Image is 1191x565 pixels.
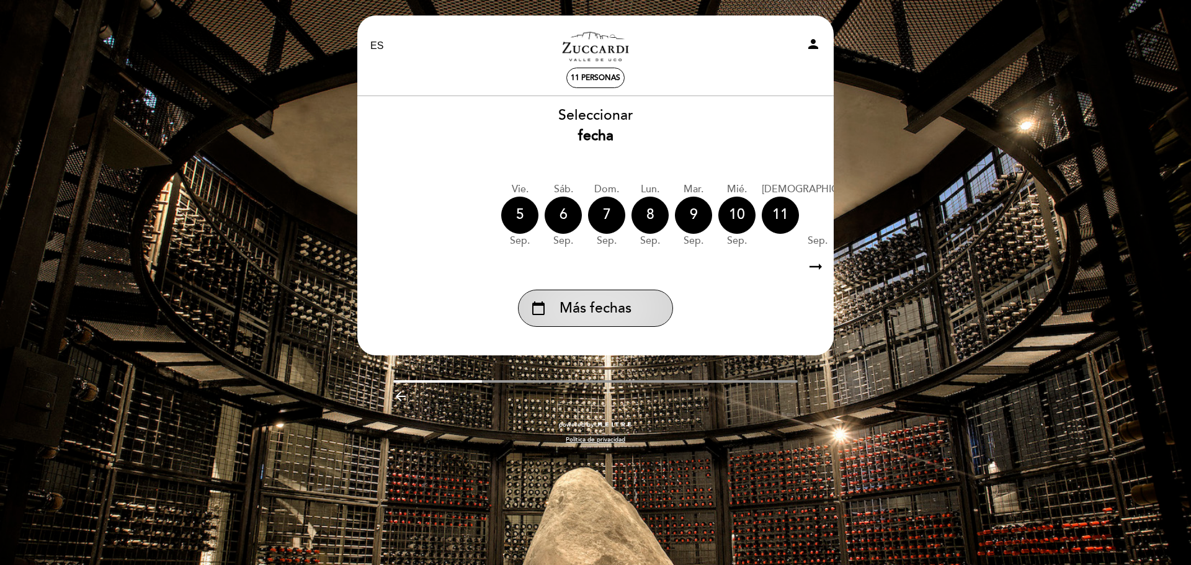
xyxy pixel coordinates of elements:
div: sep. [675,234,712,248]
div: 7 [588,197,625,234]
div: 9 [675,197,712,234]
div: 11 [762,197,799,234]
div: dom. [588,182,625,197]
div: 5 [501,197,538,234]
i: arrow_right_alt [806,254,825,280]
div: sep. [718,234,756,248]
div: sep. [762,234,873,248]
div: sáb. [545,182,582,197]
div: 6 [545,197,582,234]
div: mar. [675,182,712,197]
div: 8 [631,197,669,234]
span: 11 personas [571,73,620,82]
div: mié. [718,182,756,197]
div: sep. [588,234,625,248]
div: Seleccionar [357,105,834,146]
i: arrow_backward [393,389,408,404]
div: sep. [631,234,669,248]
span: Más fechas [560,298,631,319]
i: calendar_today [531,298,546,319]
a: Política de privacidad [566,435,625,444]
div: vie. [501,182,538,197]
div: 10 [718,197,756,234]
div: sep. [545,234,582,248]
a: powered by [559,420,632,429]
i: person [806,37,821,51]
span: powered by [559,420,594,429]
b: fecha [578,127,613,145]
img: MEITRE [597,422,632,428]
div: [DEMOGRAPHIC_DATA]. [762,182,873,197]
div: lun. [631,182,669,197]
div: sep. [501,234,538,248]
button: person [806,37,821,56]
a: Zuccardi Valle de Uco - Turismo [518,29,673,63]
